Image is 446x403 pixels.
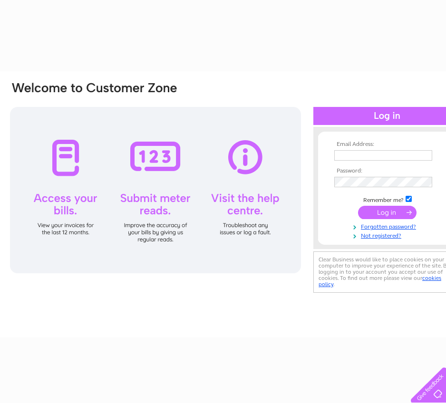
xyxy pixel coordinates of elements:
[334,230,442,240] a: Not registered?
[358,206,417,219] input: Submit
[334,221,442,230] a: Forgotten password?
[332,168,442,174] th: Password:
[319,275,441,288] a: cookies policy
[332,141,442,148] th: Email Address:
[332,194,442,204] td: Remember me?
